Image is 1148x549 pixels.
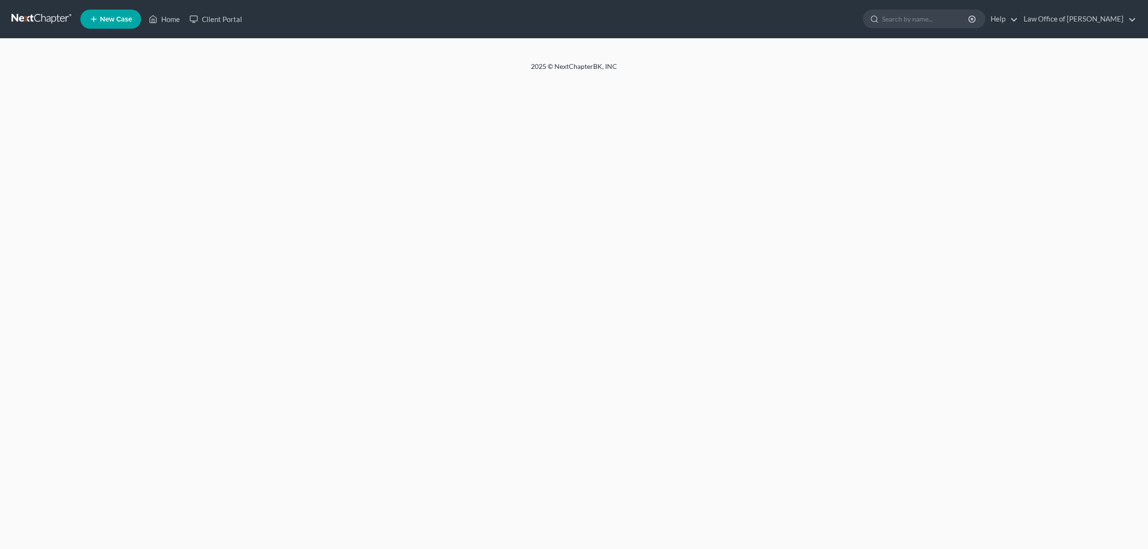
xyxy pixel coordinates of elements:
a: Home [144,11,185,28]
a: Law Office of [PERSON_NAME] [1019,11,1136,28]
input: Search by name... [882,10,970,28]
a: Help [986,11,1018,28]
span: New Case [100,16,132,23]
a: Client Portal [185,11,247,28]
div: 2025 © NextChapterBK, INC [301,62,847,79]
